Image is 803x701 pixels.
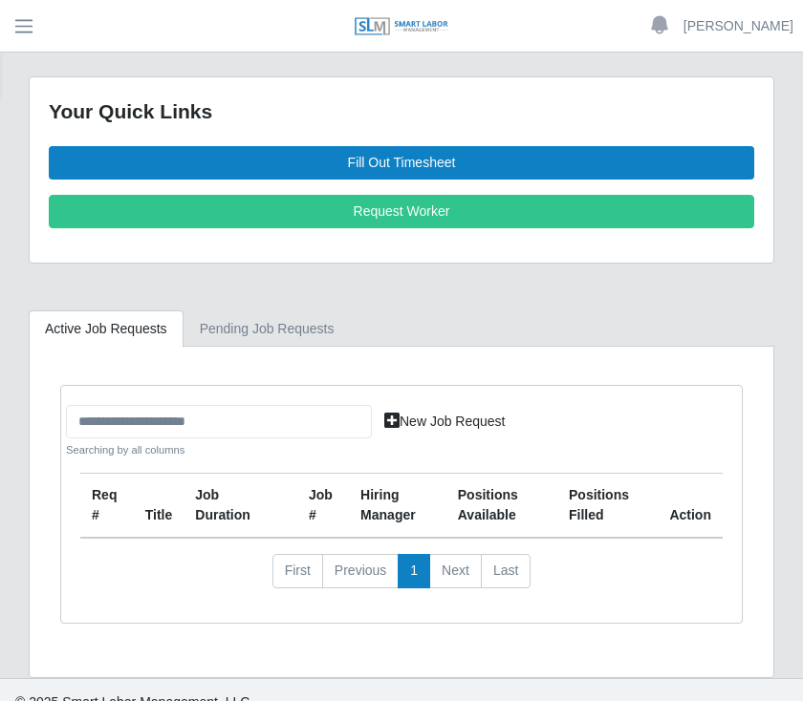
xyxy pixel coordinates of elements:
[297,474,349,539] th: Job #
[134,474,184,539] th: Title
[398,554,430,588] a: 1
[184,310,351,348] a: Pending Job Requests
[49,96,754,127] div: Your Quick Links
[354,16,449,37] img: SLM Logo
[446,474,557,539] th: Positions Available
[684,16,793,36] a: [PERSON_NAME]
[80,474,134,539] th: Req #
[49,146,754,180] a: Fill Out Timesheet
[658,474,723,539] th: Action
[184,474,274,539] th: Job Duration
[29,310,184,348] a: Active Job Requests
[49,195,754,228] a: Request Worker
[66,442,372,458] small: Searching by all columns
[372,405,518,438] a: New Job Request
[80,554,723,604] nav: pagination
[557,474,658,539] th: Positions Filled
[349,474,446,539] th: Hiring Manager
